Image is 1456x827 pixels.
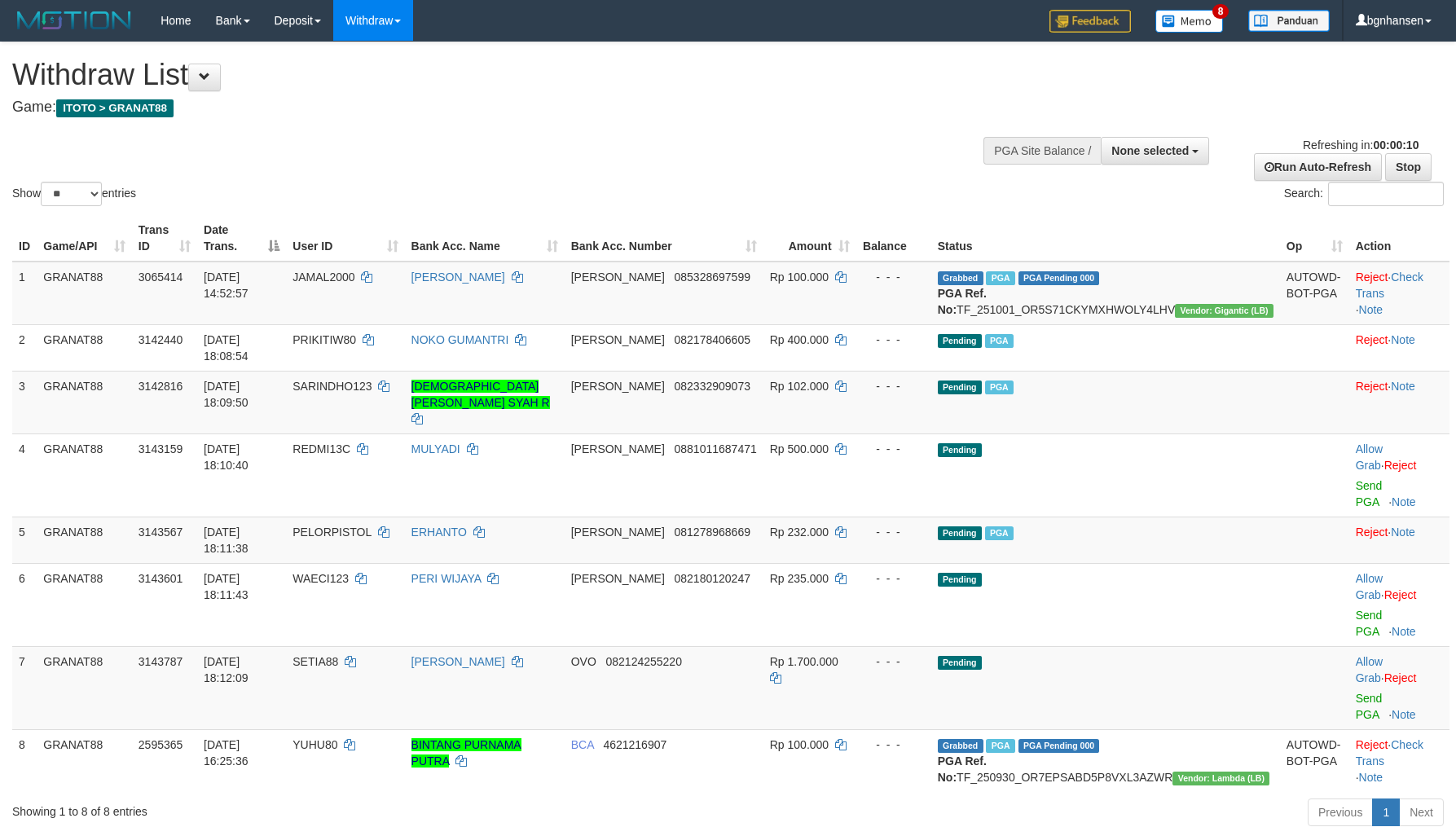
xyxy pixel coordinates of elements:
a: Reject [1356,333,1388,346]
span: JAMAL2000 [293,271,354,284]
span: [DATE] 16:25:36 [204,738,249,768]
th: Amount: activate to sort column ascending [763,215,856,262]
a: BINTANG PURNAMA PUTRA [411,738,521,768]
td: · [1349,646,1449,729]
td: · · [1349,262,1449,325]
a: Allow Grab [1356,655,1383,684]
td: 6 [12,563,37,646]
span: 3142816 [139,380,183,393]
img: panduan.png [1248,10,1330,32]
th: Balance [856,215,931,262]
span: Marked by bgndedek [985,334,1014,348]
img: Feedback.jpg [1049,10,1131,33]
h4: Game: [12,99,954,116]
span: Copy 0881011687471 to clipboard [675,442,757,455]
td: TF_250930_OR7EPSABD5P8VXL3AZWR [931,729,1280,792]
span: Copy 081278968669 to clipboard [675,526,750,539]
label: Show entries [12,182,136,206]
span: Rp 235.000 [770,572,829,585]
span: [PERSON_NAME] [571,271,665,284]
span: Vendor URL: https://dashboard.q2checkout.com/secure [1172,772,1269,785]
span: Rp 400.000 [770,333,829,346]
th: Date Trans.: activate to sort column descending [197,215,286,262]
span: YUHU80 [293,738,337,751]
a: 1 [1372,798,1400,826]
a: Reject [1384,671,1417,684]
a: PERI WIJAYA [411,572,482,585]
td: · [1349,371,1449,433]
a: Allow Grab [1356,572,1383,601]
span: 3065414 [139,271,183,284]
a: [DEMOGRAPHIC_DATA][PERSON_NAME] SYAH R [411,380,550,409]
div: - - - [863,269,925,285]
td: · · [1349,729,1449,792]
span: [PERSON_NAME] [571,526,665,539]
td: 4 [12,433,37,517]
td: · [1349,517,1449,563]
span: · [1356,442,1384,472]
b: PGA Ref. No: [938,287,987,316]
a: Note [1391,526,1415,539]
span: Pending [938,526,982,540]
span: PGA Pending [1018,271,1100,285]
a: Note [1392,625,1416,638]
a: Reject [1384,588,1417,601]
span: [DATE] 18:11:43 [204,572,249,601]
a: Note [1359,771,1383,784]
span: Rp 1.700.000 [770,655,838,668]
span: Marked by bgndedek [986,271,1014,285]
span: OVO [571,655,596,668]
span: Rp 500.000 [770,442,829,455]
a: MULYADI [411,442,460,455]
td: 5 [12,517,37,563]
a: NOKO GUMANTRI [411,333,509,346]
span: REDMI13C [293,442,350,455]
span: [DATE] 18:10:40 [204,442,249,472]
input: Search: [1328,182,1444,206]
div: - - - [863,524,925,540]
th: Bank Acc. Name: activate to sort column ascending [405,215,565,262]
label: Search: [1284,182,1444,206]
a: Reject [1384,459,1417,472]
span: [DATE] 14:52:57 [204,271,249,300]
span: BCA [571,738,594,751]
a: Send PGA [1356,692,1383,721]
th: Status [931,215,1280,262]
span: Copy 082178406605 to clipboard [675,333,750,346]
span: Refreshing in: [1303,139,1419,152]
strong: 00:00:10 [1373,139,1419,152]
span: Pending [938,443,982,457]
div: Showing 1 to 8 of 8 entries [12,797,595,820]
span: [PERSON_NAME] [571,380,665,393]
span: PGA Pending [1018,739,1100,753]
span: WAECI123 [293,572,349,585]
th: Trans ID: activate to sort column ascending [132,215,197,262]
th: Action [1349,215,1449,262]
b: PGA Ref. No: [938,754,987,784]
span: None selected [1111,144,1189,157]
div: - - - [863,737,925,753]
div: - - - [863,441,925,457]
a: Note [1392,495,1416,508]
button: None selected [1101,137,1209,165]
a: Reject [1356,738,1388,751]
span: Rp 100.000 [770,738,829,751]
span: Copy 085328697599 to clipboard [675,271,750,284]
span: Pending [938,381,982,394]
td: TF_251001_OR5S71CKYMXHWOLY4LHV [931,262,1280,325]
td: GRANAT88 [37,324,131,371]
span: Marked by bgndedek [985,381,1014,394]
span: Copy 4621216907 to clipboard [603,738,666,751]
a: Note [1391,380,1415,393]
span: Rp 102.000 [770,380,829,393]
td: AUTOWD-BOT-PGA [1280,262,1349,325]
td: GRANAT88 [37,262,131,325]
a: Next [1399,798,1444,826]
span: 3143601 [139,572,183,585]
span: 8 [1212,4,1229,19]
td: · [1349,324,1449,371]
h1: Withdraw List [12,59,954,91]
span: ITOTO > GRANAT88 [56,99,174,117]
span: Pending [938,573,982,587]
a: [PERSON_NAME] [411,271,505,284]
